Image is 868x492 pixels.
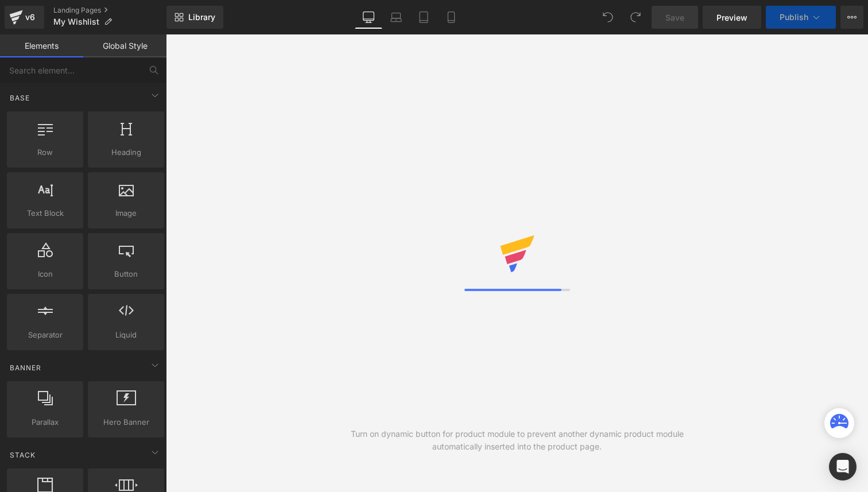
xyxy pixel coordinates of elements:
a: Laptop [382,6,410,29]
span: Icon [10,268,80,280]
button: Publish [766,6,836,29]
span: Text Block [10,207,80,219]
div: Open Intercom Messenger [829,453,857,481]
span: Heading [91,146,161,158]
a: Preview [703,6,761,29]
button: Redo [624,6,647,29]
span: Button [91,268,161,280]
a: Mobile [437,6,465,29]
button: More [840,6,863,29]
span: Library [188,12,215,22]
a: Desktop [355,6,382,29]
span: Hero Banner [91,416,161,428]
div: v6 [23,10,37,25]
span: Liquid [91,329,161,341]
a: New Library [166,6,223,29]
button: Undo [596,6,619,29]
a: v6 [5,6,44,29]
a: Landing Pages [53,6,166,15]
span: Banner [9,362,42,373]
span: Publish [780,13,808,22]
span: Stack [9,450,37,460]
div: Turn on dynamic button for product module to prevent another dynamic product module automatically... [342,428,693,453]
span: Row [10,146,80,158]
span: Separator [10,329,80,341]
span: Save [665,11,684,24]
span: My Wishlist [53,17,99,26]
span: Base [9,92,31,103]
span: Preview [716,11,747,24]
a: Global Style [83,34,166,57]
a: Tablet [410,6,437,29]
span: Image [91,207,161,219]
span: Parallax [10,416,80,428]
